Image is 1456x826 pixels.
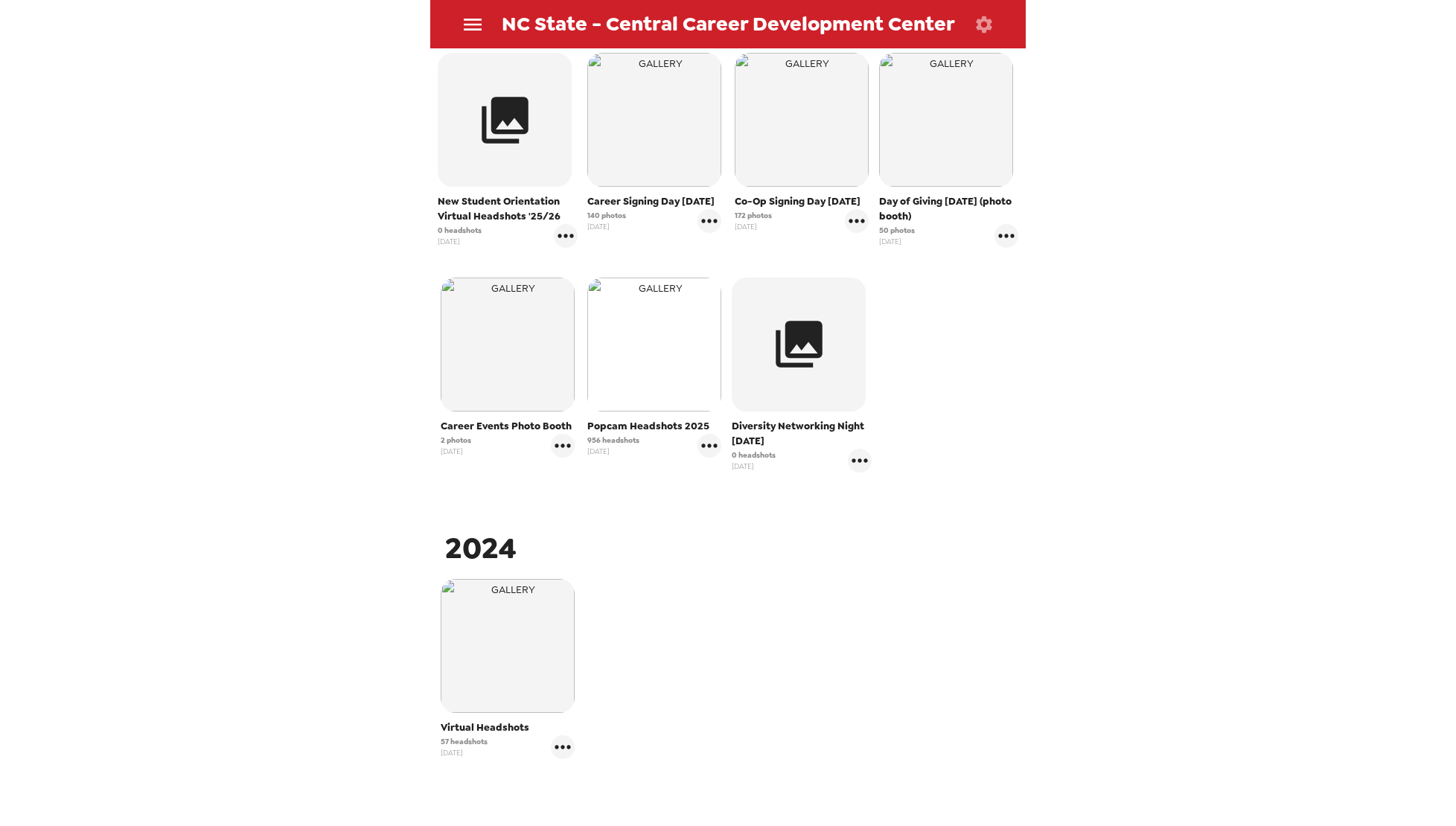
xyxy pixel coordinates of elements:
span: Popcam Headshots 2025 [587,419,721,434]
img: gallery [441,579,575,713]
img: gallery [441,278,575,412]
span: NC State - Central Career Development Center [502,14,955,34]
img: gallery [587,53,721,187]
span: [DATE] [879,236,915,247]
img: gallery [587,278,721,412]
span: 0 headshots [732,449,776,461]
span: New Student Orientation Virtual Headshots '25/26 [438,194,578,224]
button: gallery menu [994,224,1018,248]
button: gallery menu [551,735,575,759]
span: 140 photos [587,210,626,221]
span: 50 photos [879,225,915,236]
span: Career Signing Day [DATE] [587,194,721,209]
span: [DATE] [587,446,639,457]
span: 2 photos [441,435,471,446]
button: gallery menu [554,224,578,248]
button: gallery menu [845,209,869,233]
button: gallery menu [551,434,575,458]
span: 0 headshots [438,225,482,236]
span: [DATE] [587,221,626,232]
span: [DATE] [732,461,776,472]
span: 956 headshots [587,435,639,446]
span: 57 headshots [441,736,488,747]
span: Day of Giving [DATE] (photo booth) [879,194,1019,224]
img: gallery [879,53,1013,187]
img: gallery [735,53,869,187]
span: [DATE] [441,747,488,758]
span: Career Events Photo Booth [441,419,575,434]
button: gallery menu [697,209,721,233]
span: Virtual Headshots [441,720,575,735]
span: 172 photos [735,210,772,221]
span: Diversity Networking Night [DATE] [732,419,872,449]
button: gallery menu [848,449,872,473]
button: gallery menu [697,434,721,458]
span: [DATE] [735,221,772,232]
span: [DATE] [438,236,482,247]
span: 2024 [445,528,517,568]
span: [DATE] [441,446,471,457]
span: Co-Op Signing Day [DATE] [735,194,869,209]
